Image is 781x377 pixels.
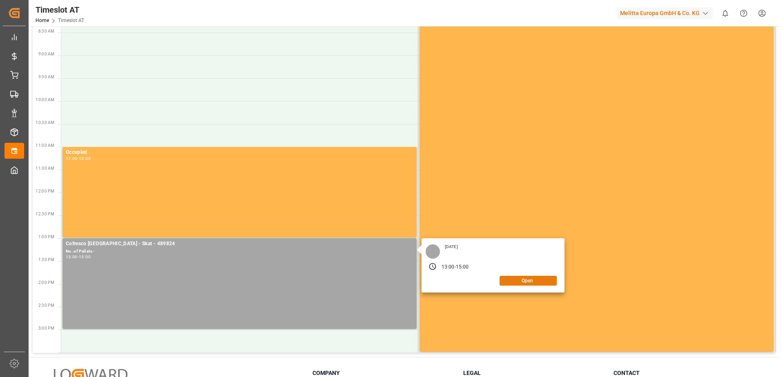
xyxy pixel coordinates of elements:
div: - [78,255,79,259]
div: Melitta Europa GmbH & Co. KG [617,7,713,19]
span: 3:00 PM [38,326,54,330]
span: 10:30 AM [36,120,54,125]
div: Timeslot AT [36,4,84,16]
span: 1:00 PM [38,235,54,239]
div: [DATE] [442,244,461,250]
span: 9:30 AM [38,75,54,79]
span: 12:30 PM [36,212,54,216]
a: Home [36,18,49,23]
div: 13:00 [79,157,91,160]
span: 2:30 PM [38,303,54,308]
span: 11:30 AM [36,166,54,171]
div: 13:00 [66,255,78,259]
div: 15:00 [79,255,91,259]
span: 10:00 AM [36,98,54,102]
div: No. of Pallets - [66,248,413,255]
span: 2:00 PM [38,280,54,285]
div: 13:00 [442,264,455,271]
div: Cofresco [GEOGRAPHIC_DATA] - Skat - 489824 [66,240,413,248]
span: 11:00 AM [36,143,54,148]
button: Open [500,276,557,286]
div: 15:00 [456,264,469,271]
span: 12:00 PM [36,189,54,193]
span: 8:30 AM [38,29,54,33]
span: 9:00 AM [38,52,54,56]
span: 1:30 PM [38,257,54,262]
div: 11:00 [66,157,78,160]
div: Occupied [66,149,413,157]
button: Melitta Europa GmbH & Co. KG [617,5,716,21]
button: show 0 new notifications [716,4,734,22]
div: - [78,157,79,160]
button: Help Center [734,4,753,22]
div: - [455,264,456,271]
